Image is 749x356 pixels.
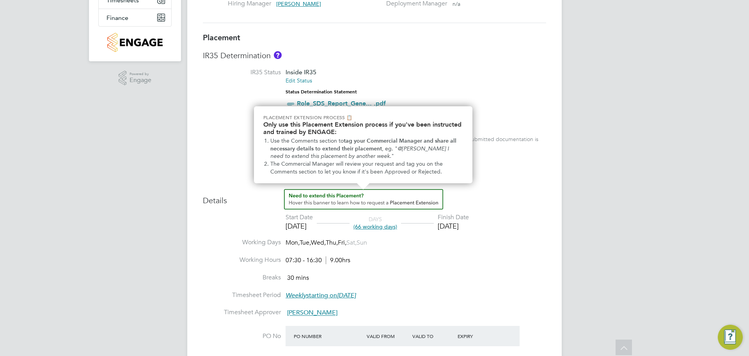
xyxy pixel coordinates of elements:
[130,71,151,77] span: Powered by
[286,292,306,299] em: Weekly
[263,121,463,136] h2: Only use this Placement Extension process if you've been instructed and trained by ENGAGE:
[286,222,313,231] div: [DATE]
[203,117,281,125] label: IR35 Risk
[350,216,401,230] div: DAYS
[130,77,151,84] span: Engage
[292,329,365,343] div: PO Number
[338,239,346,247] span: Fri,
[300,239,311,247] span: Tue,
[203,33,240,42] b: Placement
[203,189,546,206] h3: Details
[718,325,743,350] button: Engage Resource Center
[391,153,394,159] span: "
[203,274,281,282] label: Breaks
[284,189,443,209] button: How to extend a Placement?
[311,239,326,247] span: Wed,
[357,239,367,247] span: Sun
[365,329,410,343] div: Valid From
[203,291,281,299] label: Timesheet Period
[270,138,344,144] span: Use the Comments section to
[270,145,451,160] em: @[PERSON_NAME] I need to extend this placement by another week.
[106,14,128,21] span: Finance
[453,0,460,7] span: n/a
[287,274,309,282] span: 30 mins
[410,329,456,343] div: Valid To
[438,213,469,222] div: Finish Date
[286,256,350,265] div: 07:30 - 16:30
[326,256,350,264] span: 9.00hrs
[456,329,501,343] div: Expiry
[286,213,313,222] div: Start Date
[286,239,300,247] span: Mon,
[203,50,546,61] h3: IR35 Determination
[326,239,338,247] span: Thu,
[286,89,357,95] strong: Status Determination Statement
[203,308,281,317] label: Timesheet Approver
[203,256,281,264] label: Working Hours
[382,145,398,152] span: , eg. "
[98,33,172,52] a: Go to home page
[346,239,357,247] span: Sat,
[107,33,162,52] img: countryside-properties-logo-retina.png
[297,100,386,107] a: Role_SDS_Report_Gene... .pdf
[270,160,463,175] li: The Commercial Manager will review your request and tag you on the Comments section to let you kn...
[276,0,321,7] span: [PERSON_NAME]
[353,223,397,230] span: (66 working days)
[337,292,356,299] em: [DATE]
[286,292,356,299] span: starting on
[286,68,316,76] span: Inside IR35
[286,77,312,84] a: Edit Status
[287,309,337,317] span: [PERSON_NAME]
[438,222,469,231] div: [DATE]
[203,238,281,247] label: Working Days
[270,138,458,152] strong: tag your Commercial Manager and share all necessary details to extend their placement
[203,332,281,340] label: PO No
[274,51,282,59] button: About IR35
[254,106,472,183] div: Need to extend this Placement? Hover this banner.
[203,68,281,77] label: IR35 Status
[263,114,463,121] p: Placement Extension Process 📋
